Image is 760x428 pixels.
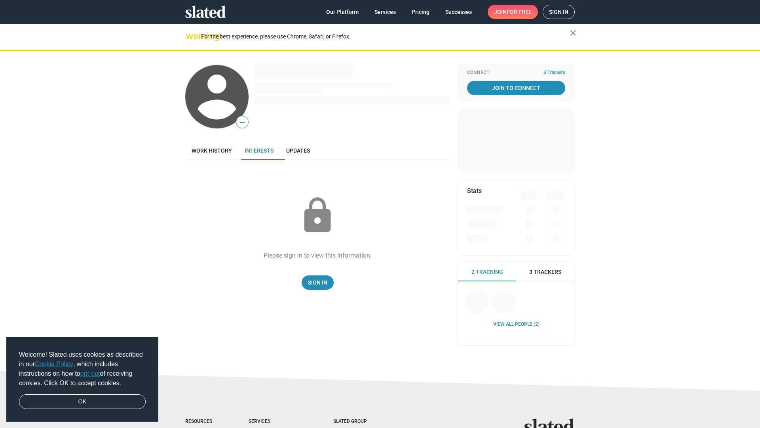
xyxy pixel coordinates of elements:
span: Pricing [412,5,429,19]
div: Connect [467,70,565,76]
a: Pricing [405,5,436,19]
a: Successes [439,5,478,19]
span: Sign In [308,275,327,290]
span: Welcome! Slated uses cookies as described in our , which includes instructions on how to of recei... [19,350,146,388]
a: Cookie Policy [35,361,73,367]
a: View all People (2) [493,321,540,328]
span: 2 Tracking [471,268,503,276]
a: opt-out [80,370,100,377]
span: Join To Connect [469,81,564,95]
a: dismiss cookie message [19,394,146,409]
mat-icon: close [568,28,578,38]
div: Slated Group [333,418,387,425]
a: Our Platform [320,5,365,19]
a: Joinfor free [488,5,538,19]
div: Please sign in to view this information. [264,251,372,260]
mat-icon: lock [298,196,337,235]
mat-icon: warning [186,31,196,41]
span: 3 Trackers [543,70,565,76]
mat-card-title: Stats [467,187,482,195]
a: Work history [185,141,238,160]
a: Services [368,5,402,19]
div: cookieconsent [6,337,158,422]
span: — [236,117,248,128]
span: Updates [286,147,310,154]
span: 3 Trackers [529,268,561,276]
span: Join [494,5,532,19]
span: Successes [445,5,472,19]
a: Sign in [543,5,575,19]
a: Updates [280,141,316,160]
a: Sign In [302,275,334,290]
a: Join To Connect [467,81,565,95]
span: Sign in [549,5,568,19]
div: Resources [185,418,217,425]
div: Services [249,418,302,425]
span: Interests [245,147,274,154]
span: Our Platform [326,5,359,19]
span: Services [374,5,396,19]
a: Interests [238,141,280,160]
div: For the best experience, please use Chrome, Safari, or Firefox. [201,31,570,42]
span: Work history [192,147,232,154]
span: for free [507,5,532,19]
